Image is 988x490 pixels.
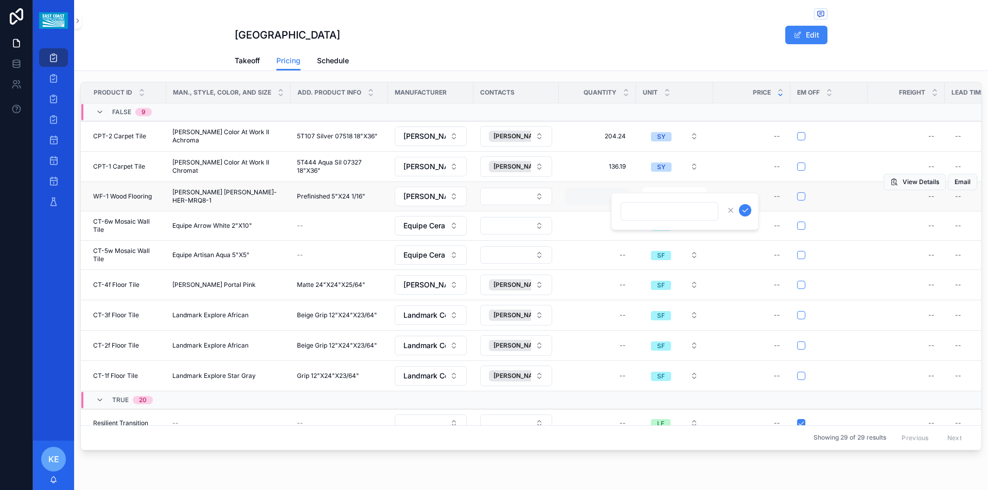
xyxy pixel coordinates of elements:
[493,341,544,350] span: [PERSON_NAME]
[276,51,301,71] a: Pricing
[928,251,934,259] div: --
[93,192,152,201] span: WF-1 Wood Flooring
[774,419,780,427] div: --
[395,216,467,235] button: Select Button
[569,132,626,140] span: 204.24
[395,88,447,97] span: Manufacturer
[643,367,707,385] button: Select Button
[955,372,961,380] div: --
[39,12,67,29] img: App logo
[955,419,961,427] div: --
[928,311,934,319] div: --
[395,126,467,146] button: Select Button
[395,414,467,432] button: Select Button
[955,178,971,186] span: Email
[403,340,446,351] span: Landmark Ceramics
[93,341,139,350] span: CT-2f Floor Tile
[489,310,559,321] button: Unselect 349
[403,310,446,320] span: Landmark Ceramics
[480,246,552,264] button: Select Button
[395,275,467,295] button: Select Button
[774,132,780,140] div: --
[93,247,160,263] span: CT-5w Mosaic Wall Tile
[317,56,349,66] span: Schedule
[403,280,446,290] span: [PERSON_NAME] Global Direct
[928,132,934,140] div: --
[489,340,559,351] button: Unselect 349
[172,251,250,259] span: Equipe Artisan Aqua 5"X5"
[955,222,961,230] div: --
[93,217,160,234] span: CT-6w Mosaic Wall Tile
[172,158,285,175] span: [PERSON_NAME] Color At Work II Chromat
[297,251,303,259] span: --
[297,158,382,175] span: 5T444 Aqua Sil 07327 18"X36"
[657,132,665,141] div: SY
[480,88,515,97] span: Contacts
[657,372,665,381] div: SF
[774,251,780,259] div: --
[493,281,544,289] span: [PERSON_NAME]
[643,276,707,294] button: Select Button
[928,419,934,427] div: --
[480,414,552,432] button: Select Button
[569,162,626,171] span: 136.19
[493,311,544,319] span: [PERSON_NAME]
[643,336,707,355] button: Select Button
[774,341,780,350] div: --
[297,341,377,350] span: Beige Grip 12"X24"X23/64"
[395,245,467,265] button: Select Button
[480,126,552,147] button: Select Button
[899,88,925,97] span: Freight
[620,281,626,289] div: --
[928,162,934,171] div: --
[951,88,984,97] span: Lead Time
[48,453,59,465] span: KE
[928,192,934,201] div: --
[235,28,340,42] h1: [GEOGRAPHIC_DATA]
[403,371,446,381] span: Landmark Ceramics
[928,372,934,380] div: --
[657,162,665,172] div: SY
[774,162,780,171] div: --
[480,366,552,386] button: Select Button
[93,162,145,171] span: CPT-1 Carpet Tile
[955,251,961,259] div: --
[928,281,934,289] div: --
[643,246,707,264] button: Select Button
[480,156,552,177] button: Select Button
[173,88,271,97] span: Man., Style, Color, and Size
[172,341,249,350] span: Landmark Explore African
[172,372,256,380] span: Landmark Explore Star Gray
[643,414,707,432] button: Select Button
[395,187,467,206] button: Select Button
[657,311,665,320] div: SF
[903,178,939,186] span: View Details
[643,157,707,176] button: Select Button
[403,250,446,260] span: Equipe Ceramicas
[172,222,252,230] span: Equipe Arrow White 2"X10"
[480,305,552,325] button: Select Button
[814,433,886,442] span: Showing 29 of 29 results
[493,162,544,171] span: [PERSON_NAME]
[657,251,665,260] div: SF
[955,192,961,201] div: --
[774,192,780,201] div: --
[657,341,665,351] div: SF
[172,419,179,427] span: --
[620,311,626,319] div: --
[928,222,934,230] div: --
[774,311,780,319] div: --
[620,251,626,259] div: --
[142,108,146,116] div: 9
[235,51,260,72] a: Takeoff
[797,88,820,97] span: Em Off
[493,132,544,140] span: [PERSON_NAME]
[403,131,446,141] span: [PERSON_NAME] Contract
[774,222,780,230] div: --
[774,281,780,289] div: --
[395,157,467,176] button: Select Button
[395,336,467,355] button: Select Button
[172,128,285,144] span: [PERSON_NAME] Color At Work II Achroma
[112,396,129,404] span: TRUE
[955,281,961,289] div: --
